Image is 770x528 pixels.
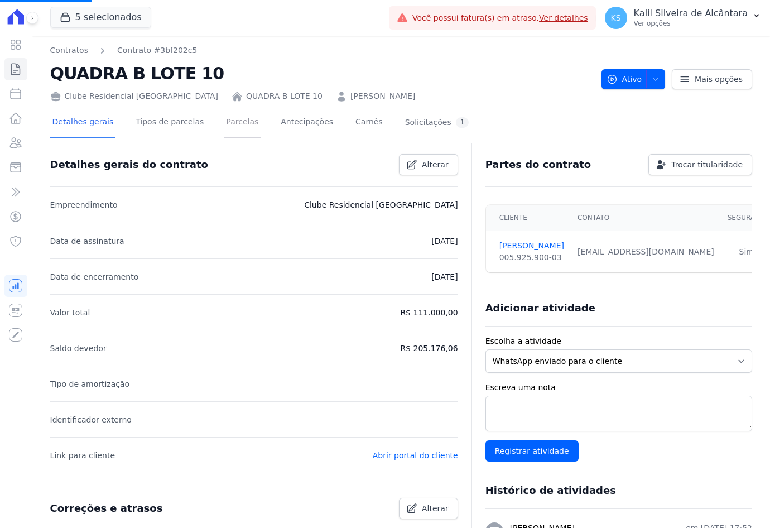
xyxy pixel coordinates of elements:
p: Tipo de amortização [50,377,130,391]
nav: Breadcrumb [50,45,198,56]
a: Carnês [353,108,385,138]
h2: QUADRA B LOTE 10 [50,61,593,86]
span: Alterar [422,159,449,170]
div: Solicitações [405,117,469,128]
p: Empreendimento [50,198,118,212]
span: Ativo [607,69,642,89]
nav: Breadcrumb [50,45,593,56]
a: [PERSON_NAME] [350,90,415,102]
h3: Correções e atrasos [50,502,163,515]
th: Cliente [486,205,571,231]
a: Contrato #3bf202c5 [117,45,197,56]
input: Registrar atividade [485,440,579,462]
a: Detalhes gerais [50,108,116,138]
a: Alterar [399,498,458,519]
a: Tipos de parcelas [133,108,206,138]
h3: Histórico de atividades [485,484,616,497]
label: Escolha a atividade [485,335,752,347]
p: Identificador externo [50,413,132,426]
span: Alterar [422,503,449,514]
p: R$ 111.000,00 [400,306,458,319]
h3: Detalhes gerais do contrato [50,158,208,171]
div: 1 [456,117,469,128]
span: KS [611,14,621,22]
p: Saldo devedor [50,342,107,355]
p: [DATE] [431,270,458,284]
button: Ativo [601,69,666,89]
button: 5 selecionados [50,7,151,28]
button: KS Kalil Silveira de Alcântara Ver opções [596,2,770,33]
div: [EMAIL_ADDRESS][DOMAIN_NAME] [577,246,714,258]
p: Ver opções [634,19,748,28]
span: Trocar titularidade [671,159,743,170]
p: Link para cliente [50,449,115,462]
a: [PERSON_NAME] [499,240,564,252]
a: Ver detalhes [539,13,588,22]
p: Valor total [50,306,90,319]
p: Clube Residencial [GEOGRAPHIC_DATA] [304,198,458,212]
a: Abrir portal do cliente [373,451,458,460]
p: Data de encerramento [50,270,139,284]
a: Alterar [399,154,458,175]
th: Contato [571,205,721,231]
p: Kalil Silveira de Alcântara [634,8,748,19]
a: Antecipações [278,108,335,138]
div: 005.925.900-03 [499,252,564,263]
div: Clube Residencial [GEOGRAPHIC_DATA] [50,90,218,102]
a: Parcelas [224,108,261,138]
a: QUADRA B LOTE 10 [246,90,323,102]
h3: Adicionar atividade [485,301,595,315]
span: Mais opções [695,74,743,85]
a: Trocar titularidade [648,154,752,175]
h3: Partes do contrato [485,158,591,171]
p: [DATE] [431,234,458,248]
span: Você possui fatura(s) em atraso. [412,12,588,24]
p: Data de assinatura [50,234,124,248]
p: R$ 205.176,06 [400,342,458,355]
a: Contratos [50,45,88,56]
label: Escreva uma nota [485,382,752,393]
a: Solicitações1 [403,108,471,138]
a: Mais opções [672,69,752,89]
